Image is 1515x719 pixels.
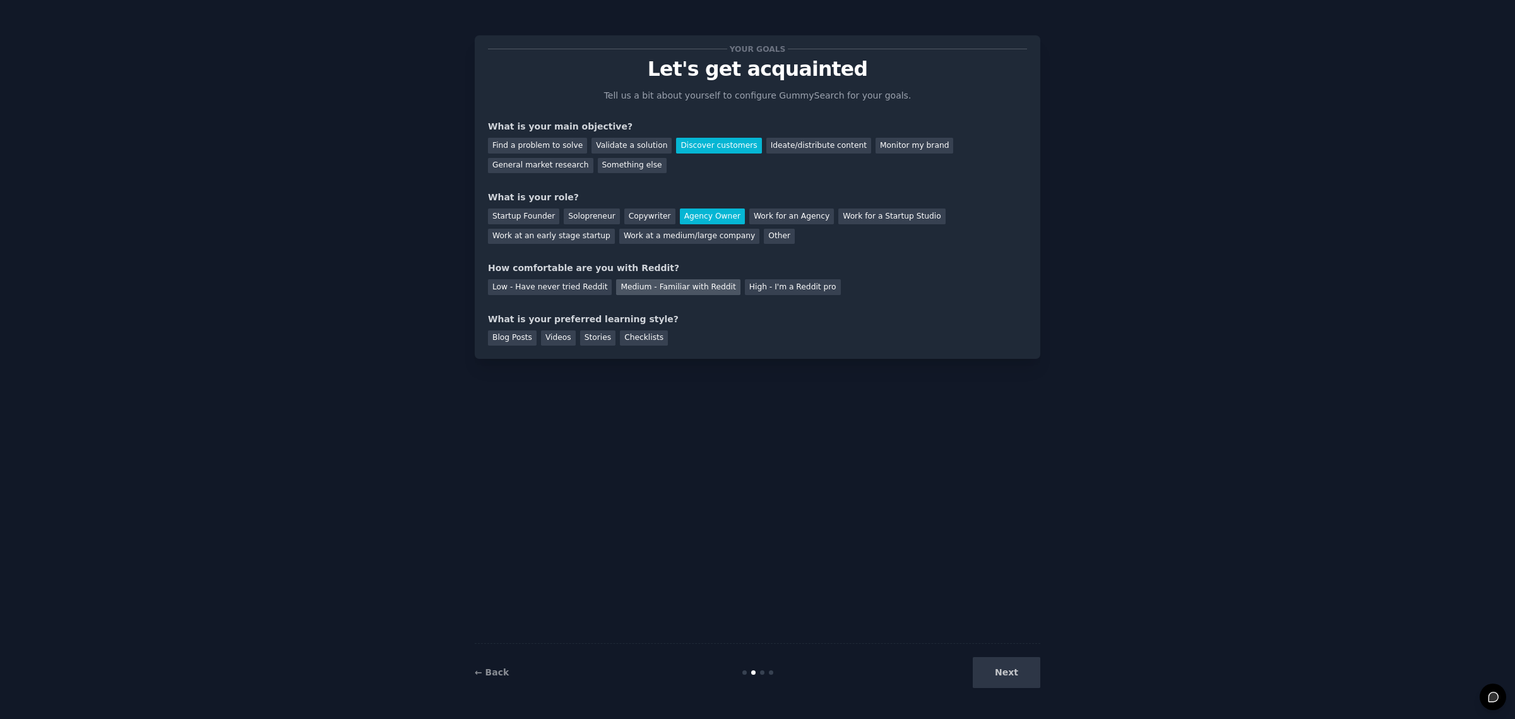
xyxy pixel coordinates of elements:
div: Solopreneur [564,208,619,224]
div: Stories [580,330,615,346]
div: Work for an Agency [749,208,834,224]
div: What is your role? [488,191,1027,204]
div: Work for a Startup Studio [838,208,945,224]
div: How comfortable are you with Reddit? [488,262,1027,275]
div: Other [764,229,795,245]
div: Discover customers [676,138,761,154]
div: Ideate/distribute content [766,138,871,154]
div: Find a problem to solve [488,138,587,154]
div: Startup Founder [488,208,559,224]
div: What is your main objective? [488,120,1027,133]
div: Something else [598,158,667,174]
a: ← Back [475,667,509,677]
div: Medium - Familiar with Reddit [616,279,740,295]
p: Tell us a bit about yourself to configure GummySearch for your goals. [598,89,917,102]
div: Work at a medium/large company [619,229,759,245]
div: Agency Owner [680,208,745,224]
div: Work at an early stage startup [488,229,615,245]
div: Copywriter [624,208,675,224]
div: Videos [541,330,576,346]
div: Monitor my brand [876,138,953,154]
p: Let's get acquainted [488,58,1027,80]
div: High - I'm a Reddit pro [745,279,841,295]
div: Checklists [620,330,668,346]
div: Validate a solution [591,138,672,154]
div: Low - Have never tried Reddit [488,279,612,295]
div: What is your preferred learning style? [488,313,1027,326]
span: Your goals [727,42,788,56]
div: Blog Posts [488,330,537,346]
div: General market research [488,158,593,174]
